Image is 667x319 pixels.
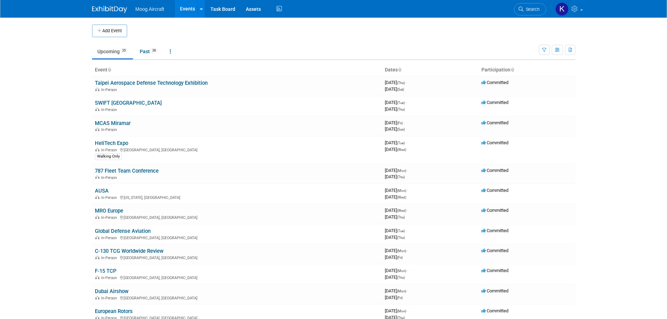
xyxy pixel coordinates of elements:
img: In-Person Event [95,256,99,259]
span: (Wed) [397,148,406,152]
span: [DATE] [385,268,408,273]
div: [US_STATE], [GEOGRAPHIC_DATA] [95,194,379,200]
span: [DATE] [385,235,405,240]
span: In-Person [101,175,119,180]
span: Committed [481,228,508,233]
div: [GEOGRAPHIC_DATA], [GEOGRAPHIC_DATA] [95,295,379,300]
span: [DATE] [385,168,408,173]
span: [DATE] [385,86,404,92]
span: (Mon) [397,189,406,193]
span: - [406,80,407,85]
img: In-Person Event [95,88,99,91]
div: [GEOGRAPHIC_DATA], [GEOGRAPHIC_DATA] [95,255,379,260]
span: (Thu) [397,175,405,179]
span: [DATE] [385,174,405,179]
img: In-Person Event [95,127,99,131]
th: Event [92,64,382,76]
span: Committed [481,120,508,125]
span: (Sun) [397,127,405,131]
a: 787 Fleet Team Conference [95,168,159,174]
a: Global Defense Aviation [95,228,151,234]
span: - [407,248,408,253]
span: In-Person [101,256,119,260]
img: In-Person Event [95,148,99,151]
span: - [404,120,405,125]
span: Committed [481,308,508,313]
img: In-Person Event [95,195,99,199]
span: In-Person [101,296,119,300]
div: [GEOGRAPHIC_DATA], [GEOGRAPHIC_DATA] [95,147,379,152]
span: [DATE] [385,308,408,313]
span: Committed [481,168,508,173]
span: - [407,308,408,313]
span: In-Person [101,276,119,280]
span: (Tue) [397,141,405,145]
span: - [407,288,408,293]
a: Search [514,3,546,15]
img: In-Person Event [95,215,99,219]
span: (Tue) [397,101,405,105]
a: Sort by Event Name [107,67,111,72]
img: ExhibitDay [92,6,127,13]
a: SWIFT [GEOGRAPHIC_DATA] [95,100,162,106]
div: [GEOGRAPHIC_DATA], [GEOGRAPHIC_DATA] [95,235,379,240]
span: [DATE] [385,147,406,152]
th: Participation [479,64,575,76]
span: [DATE] [385,208,408,213]
a: Sort by Start Date [398,67,401,72]
a: Dubai Airshow [95,288,128,294]
a: AUSA [95,188,109,194]
a: Upcoming25 [92,45,133,58]
span: [DATE] [385,100,407,105]
span: (Mon) [397,309,406,313]
span: (Thu) [397,215,405,219]
span: Moog Aircraft [136,6,164,12]
span: Committed [481,100,508,105]
span: (Mon) [397,269,406,273]
img: In-Person Event [95,236,99,239]
img: In-Person Event [95,276,99,279]
img: Kelsey Blackley [555,2,569,16]
img: In-Person Event [95,296,99,299]
span: [DATE] [385,188,408,193]
span: (Wed) [397,195,406,199]
span: [DATE] [385,248,408,253]
span: [DATE] [385,140,407,145]
a: Past28 [134,45,163,58]
button: Add Event [92,25,127,37]
span: [DATE] [385,120,405,125]
span: In-Person [101,88,119,92]
span: (Mon) [397,249,406,253]
span: Committed [481,188,508,193]
span: [DATE] [385,194,406,200]
span: 28 [150,48,158,53]
span: - [407,188,408,193]
th: Dates [382,64,479,76]
span: (Mon) [397,169,406,173]
img: In-Person Event [95,108,99,111]
span: - [407,208,408,213]
span: (Fri) [397,256,403,259]
span: Committed [481,208,508,213]
a: F-15 TCP [95,268,117,274]
span: (Thu) [397,81,405,85]
span: Committed [481,288,508,293]
span: - [407,168,408,173]
span: (Tue) [397,229,405,233]
a: C-130 TCG Worldwide Review [95,248,164,254]
span: In-Person [101,108,119,112]
span: In-Person [101,236,119,240]
a: MRO Europe [95,208,123,214]
span: [DATE] [385,80,407,85]
span: Committed [481,80,508,85]
span: Search [523,7,540,12]
a: MCAS Miramar [95,120,131,126]
span: [DATE] [385,126,405,132]
span: (Fri) [397,121,403,125]
span: (Thu) [397,108,405,111]
img: In-Person Event [95,175,99,179]
a: HeliTech Expo [95,140,128,146]
span: (Wed) [397,209,406,213]
span: (Fri) [397,296,403,300]
span: [DATE] [385,295,403,300]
